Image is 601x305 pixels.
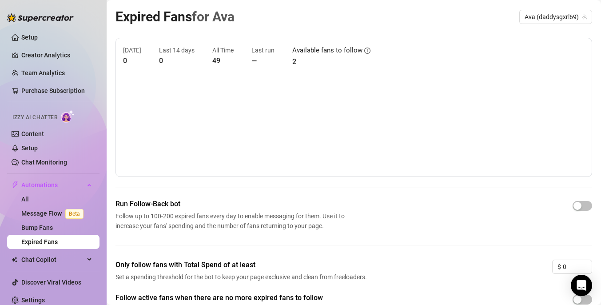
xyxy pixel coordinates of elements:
span: thunderbolt [12,181,19,189]
span: Izzy AI Chatter [12,113,57,122]
a: Settings [21,297,45,304]
a: Purchase Subscription [21,87,85,94]
span: Run Follow-Back bot [115,199,348,209]
article: 0 [159,55,195,66]
a: Setup [21,144,38,152]
img: AI Chatter [61,110,75,123]
a: Expired Fans [21,238,58,245]
article: 2 [292,56,370,67]
article: — [251,55,275,66]
span: Follow active fans when there are no more expired fans to follow [115,293,370,303]
article: Available fans to follow [292,45,362,56]
a: All [21,196,29,203]
span: Set a spending threshold for the bot to keep your page exclusive and clean from freeloaders. [115,272,370,282]
article: 49 [212,55,234,66]
span: Beta [65,209,84,219]
span: Automations [21,178,84,192]
img: logo-BBDzfeDw.svg [7,13,74,22]
span: for Ava [192,9,235,24]
article: [DATE] [123,45,141,55]
span: Only follow fans with Total Spend of at least [115,260,370,270]
span: team [582,14,587,20]
div: Open Intercom Messenger [571,275,592,296]
a: Message FlowBeta [21,210,87,217]
span: Ava (daddysgxrl69) [525,10,587,24]
article: Expired Fans [115,6,235,27]
article: All Time [212,45,234,55]
span: info-circle [364,48,370,54]
article: Last run [251,45,275,55]
article: 0 [123,55,141,66]
a: Discover Viral Videos [21,279,81,286]
a: Content [21,130,44,137]
span: Follow up to 100-200 expired fans every day to enable messaging for them. Use it to increase your... [115,211,348,231]
a: Creator Analytics [21,48,92,62]
article: Last 14 days [159,45,195,55]
a: Team Analytics [21,69,65,76]
a: Chat Monitoring [21,159,67,166]
a: Setup [21,34,38,41]
input: 0.00 [563,260,592,273]
span: Chat Copilot [21,253,84,267]
img: Chat Copilot [12,257,17,263]
a: Bump Fans [21,224,53,231]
